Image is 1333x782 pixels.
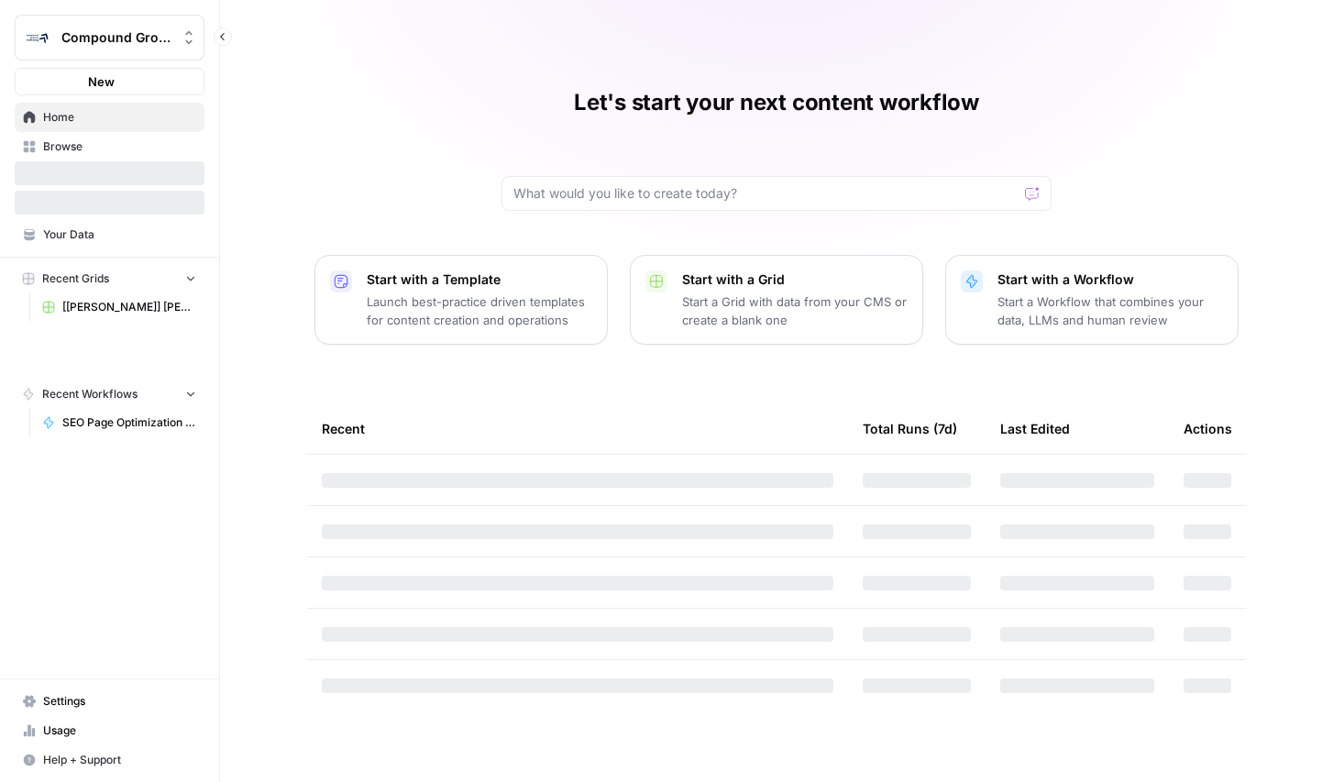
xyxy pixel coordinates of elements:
[15,265,204,292] button: Recent Grids
[34,292,204,322] a: [[PERSON_NAME]] [PERSON_NAME] - SEO Page Optimization Deliverables [FINAL]
[367,270,592,289] p: Start with a Template
[997,270,1223,289] p: Start with a Workflow
[62,414,196,431] span: SEO Page Optimization [MV Version]
[15,68,204,95] button: New
[15,103,204,132] a: Home
[43,752,196,768] span: Help + Support
[15,220,204,249] a: Your Data
[863,403,957,454] div: Total Runs (7d)
[630,255,923,345] button: Start with a GridStart a Grid with data from your CMS or create a blank one
[21,21,54,54] img: Compound Growth Logo
[15,687,204,716] a: Settings
[513,184,1018,203] input: What would you like to create today?
[43,226,196,243] span: Your Data
[322,403,833,454] div: Recent
[1000,403,1070,454] div: Last Edited
[367,292,592,329] p: Launch best-practice driven templates for content creation and operations
[15,15,204,61] button: Workspace: Compound Growth
[42,270,109,287] span: Recent Grids
[15,132,204,161] a: Browse
[15,745,204,775] button: Help + Support
[43,138,196,155] span: Browse
[15,380,204,408] button: Recent Workflows
[34,408,204,437] a: SEO Page Optimization [MV Version]
[42,386,138,402] span: Recent Workflows
[574,88,979,117] h1: Let's start your next content workflow
[945,255,1239,345] button: Start with a WorkflowStart a Workflow that combines your data, LLMs and human review
[43,109,196,126] span: Home
[314,255,608,345] button: Start with a TemplateLaunch best-practice driven templates for content creation and operations
[88,72,115,91] span: New
[682,270,908,289] p: Start with a Grid
[997,292,1223,329] p: Start a Workflow that combines your data, LLMs and human review
[43,722,196,739] span: Usage
[61,28,172,47] span: Compound Growth
[43,693,196,710] span: Settings
[62,299,196,315] span: [[PERSON_NAME]] [PERSON_NAME] - SEO Page Optimization Deliverables [FINAL]
[15,716,204,745] a: Usage
[682,292,908,329] p: Start a Grid with data from your CMS or create a blank one
[1184,403,1232,454] div: Actions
